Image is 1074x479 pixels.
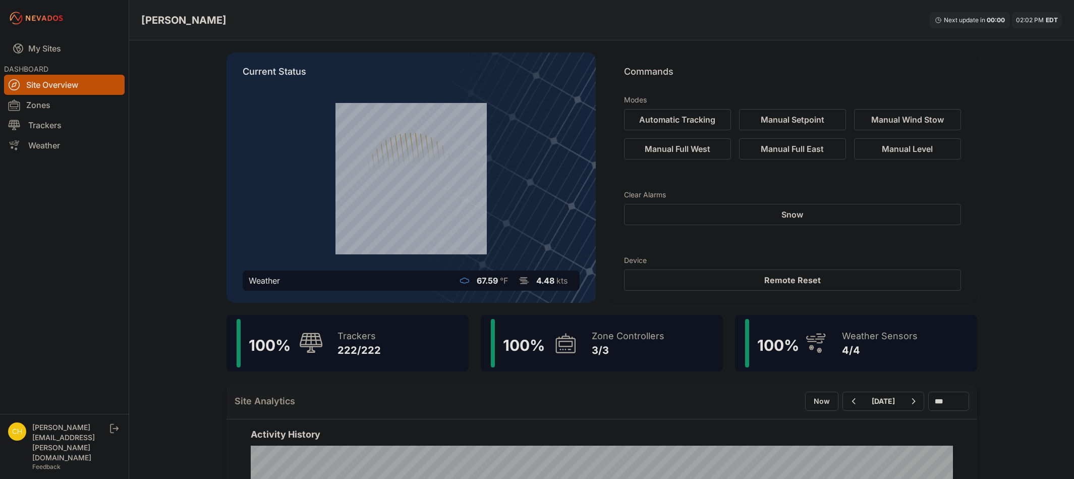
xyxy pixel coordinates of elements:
[854,138,961,159] button: Manual Level
[481,315,723,371] a: 100%Zone Controllers3/3
[4,75,125,95] a: Site Overview
[4,65,48,73] span: DASHBOARD
[141,13,227,27] h3: [PERSON_NAME]
[243,65,580,87] p: Current Status
[805,392,838,411] button: Now
[624,109,731,130] button: Automatic Tracking
[8,10,65,26] img: Nevados
[337,329,381,343] div: Trackers
[944,16,985,24] span: Next update in
[757,336,799,354] span: 100 %
[854,109,961,130] button: Manual Wind Stow
[4,135,125,155] a: Weather
[1046,16,1058,24] span: EDT
[32,422,108,463] div: [PERSON_NAME][EMAIL_ADDRESS][PERSON_NAME][DOMAIN_NAME]
[4,115,125,135] a: Trackers
[500,276,508,286] span: °F
[337,343,381,357] div: 222/222
[536,276,554,286] span: 4.48
[624,204,961,225] button: Snow
[249,336,291,354] span: 100 %
[735,315,977,371] a: 100%Weather Sensors4/4
[4,95,125,115] a: Zones
[624,190,961,200] h3: Clear Alarms
[592,329,664,343] div: Zone Controllers
[503,336,545,354] span: 100 %
[592,343,664,357] div: 3/3
[32,463,61,470] a: Feedback
[4,36,125,61] a: My Sites
[251,428,953,442] h2: Activity History
[624,255,961,265] h3: Device
[624,138,731,159] button: Manual Full West
[227,315,469,371] a: 100%Trackers222/222
[477,276,498,286] span: 67.59
[8,422,26,441] img: chris.young@nevados.solar
[739,109,846,130] button: Manual Setpoint
[987,16,1005,24] div: 00 : 00
[624,95,647,105] h3: Modes
[739,138,846,159] button: Manual Full East
[556,276,568,286] span: kts
[842,343,918,357] div: 4/4
[864,392,903,410] button: [DATE]
[1016,16,1044,24] span: 02:02 PM
[141,7,227,33] nav: Breadcrumb
[624,65,961,87] p: Commands
[842,329,918,343] div: Weather Sensors
[624,270,961,291] button: Remote Reset
[235,394,295,408] h2: Site Analytics
[249,275,280,287] div: Weather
